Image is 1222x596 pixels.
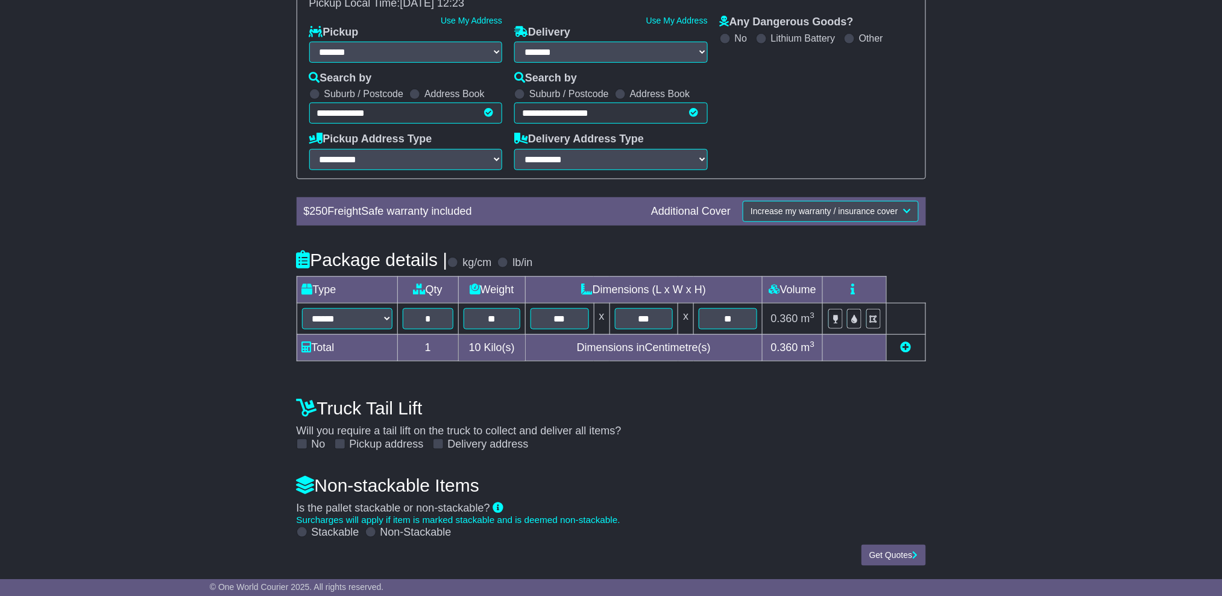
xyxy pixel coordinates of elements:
h4: Non-stackable Items [297,475,926,495]
button: Increase my warranty / insurance cover [743,201,918,222]
label: Search by [514,72,577,85]
label: Any Dangerous Goods? [720,16,854,29]
td: Weight [458,276,525,303]
label: kg/cm [462,256,491,270]
td: Total [297,334,397,361]
td: x [594,303,609,334]
span: 10 [469,341,481,353]
label: No [312,438,326,451]
div: Additional Cover [645,205,737,218]
sup: 3 [810,340,815,349]
label: No [735,33,747,44]
a: Add new item [901,341,912,353]
span: 250 [310,205,328,217]
label: Address Book [630,88,690,100]
label: Pickup Address Type [309,133,432,146]
td: Dimensions (L x W x H) [525,276,763,303]
td: Type [297,276,397,303]
label: Pickup [309,26,359,39]
label: Non-Stackable [380,526,452,539]
a: Use My Address [441,16,502,25]
label: Lithium Battery [771,33,836,44]
sup: 3 [810,311,815,320]
div: Will you require a tail lift on the truck to collect and deliver all items? [291,392,932,451]
span: m [801,341,815,353]
label: Stackable [312,526,359,539]
span: 0.360 [771,312,798,325]
span: 0.360 [771,341,798,353]
label: Delivery address [448,438,529,451]
td: 1 [397,334,458,361]
div: Surcharges will apply if item is marked stackable and is deemed non-stackable. [297,515,926,525]
label: Other [859,33,883,44]
h4: Package details | [297,250,448,270]
span: Is the pallet stackable or non-stackable? [297,502,490,514]
td: Kilo(s) [458,334,525,361]
label: Delivery [514,26,570,39]
span: m [801,312,815,325]
label: Address Book [424,88,485,100]
label: Delivery Address Type [514,133,644,146]
button: Get Quotes [861,545,926,566]
label: Suburb / Postcode [324,88,404,100]
span: Increase my warranty / insurance cover [751,206,898,216]
td: x [678,303,694,334]
label: Search by [309,72,372,85]
span: © One World Courier 2025. All rights reserved. [210,582,384,592]
td: Volume [763,276,823,303]
div: $ FreightSafe warranty included [298,205,646,218]
label: Pickup address [350,438,424,451]
h4: Truck Tail Lift [297,398,926,418]
label: Suburb / Postcode [529,88,609,100]
a: Use My Address [646,16,708,25]
td: Qty [397,276,458,303]
label: lb/in [512,256,532,270]
td: Dimensions in Centimetre(s) [525,334,763,361]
